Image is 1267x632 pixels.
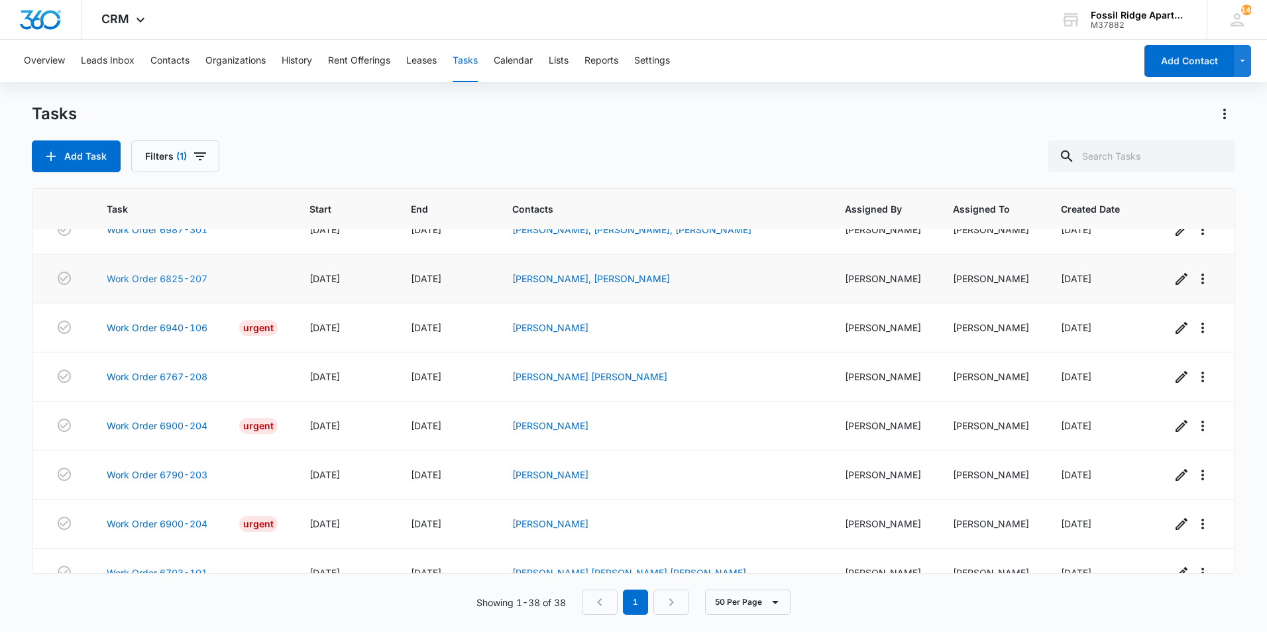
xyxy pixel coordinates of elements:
[953,370,1029,384] div: [PERSON_NAME]
[328,40,390,82] button: Rent Offerings
[953,202,1010,216] span: Assigned To
[953,272,1029,286] div: [PERSON_NAME]
[411,224,441,235] span: [DATE]
[1061,518,1091,529] span: [DATE]
[512,224,751,235] a: [PERSON_NAME], [PERSON_NAME], [PERSON_NAME]
[205,40,266,82] button: Organizations
[107,202,258,216] span: Task
[845,419,921,433] div: [PERSON_NAME]
[239,320,278,336] div: Urgent
[107,566,207,580] a: Work Order 6703-101
[582,590,689,615] nav: Pagination
[1214,103,1235,125] button: Actions
[239,418,278,434] div: Urgent
[1144,45,1234,77] button: Add Contact
[1241,5,1252,15] div: notifications count
[494,40,533,82] button: Calendar
[512,518,588,529] a: [PERSON_NAME]
[1061,322,1091,333] span: [DATE]
[584,40,618,82] button: Reports
[845,321,921,335] div: [PERSON_NAME]
[845,272,921,286] div: [PERSON_NAME]
[309,567,340,578] span: [DATE]
[549,40,569,82] button: Lists
[176,152,187,161] span: (1)
[411,371,441,382] span: [DATE]
[309,420,340,431] span: [DATE]
[953,566,1029,580] div: [PERSON_NAME]
[411,273,441,284] span: [DATE]
[512,273,670,284] a: [PERSON_NAME], [PERSON_NAME]
[282,40,312,82] button: History
[705,590,791,615] button: 50 Per Page
[411,469,441,480] span: [DATE]
[107,223,207,237] a: Work Order 6987-301
[512,371,667,382] a: [PERSON_NAME] [PERSON_NAME]
[953,468,1029,482] div: [PERSON_NAME]
[634,40,670,82] button: Settings
[131,140,219,172] button: Filters(1)
[953,517,1029,531] div: [PERSON_NAME]
[512,567,746,578] a: [PERSON_NAME] [PERSON_NAME] [PERSON_NAME]
[107,321,207,335] a: Work Order 6940-106
[107,517,207,531] a: Work Order 6900-204
[101,12,129,26] span: CRM
[845,517,921,531] div: [PERSON_NAME]
[1061,224,1091,235] span: [DATE]
[411,518,441,529] span: [DATE]
[1061,273,1091,284] span: [DATE]
[309,202,360,216] span: Start
[953,223,1029,237] div: [PERSON_NAME]
[32,140,121,172] button: Add Task
[512,322,588,333] a: [PERSON_NAME]
[239,516,278,532] div: Urgent
[512,420,588,431] a: [PERSON_NAME]
[1241,5,1252,15] span: 146
[953,419,1029,433] div: [PERSON_NAME]
[476,596,566,609] p: Showing 1-38 of 38
[406,40,437,82] button: Leases
[1048,140,1235,172] input: Search Tasks
[512,469,588,480] a: [PERSON_NAME]
[309,469,340,480] span: [DATE]
[107,419,207,433] a: Work Order 6900-204
[411,322,441,333] span: [DATE]
[845,202,902,216] span: Assigned By
[309,273,340,284] span: [DATE]
[107,370,207,384] a: Work Order 6767-208
[845,223,921,237] div: [PERSON_NAME]
[623,590,648,615] em: 1
[32,104,77,124] h1: Tasks
[953,321,1029,335] div: [PERSON_NAME]
[1061,371,1091,382] span: [DATE]
[81,40,135,82] button: Leads Inbox
[107,468,207,482] a: Work Order 6790-203
[309,518,340,529] span: [DATE]
[1091,21,1187,30] div: account id
[411,567,441,578] span: [DATE]
[1061,420,1091,431] span: [DATE]
[512,202,795,216] span: Contacts
[453,40,478,82] button: Tasks
[1061,202,1120,216] span: Created Date
[309,322,340,333] span: [DATE]
[24,40,65,82] button: Overview
[845,468,921,482] div: [PERSON_NAME]
[845,370,921,384] div: [PERSON_NAME]
[1061,469,1091,480] span: [DATE]
[845,566,921,580] div: [PERSON_NAME]
[309,224,340,235] span: [DATE]
[150,40,190,82] button: Contacts
[1061,567,1091,578] span: [DATE]
[309,371,340,382] span: [DATE]
[411,202,461,216] span: End
[107,272,207,286] a: Work Order 6825-207
[1091,10,1187,21] div: account name
[411,420,441,431] span: [DATE]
